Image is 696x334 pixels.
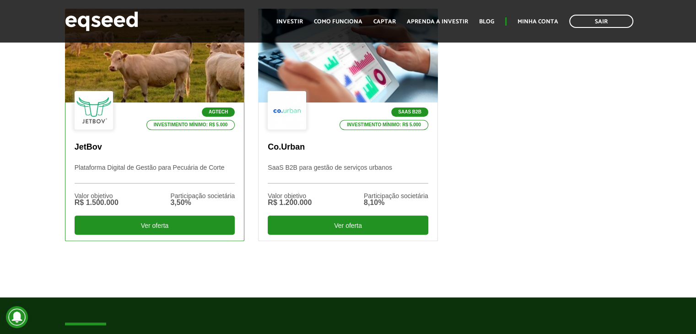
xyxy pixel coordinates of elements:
a: Agtech Investimento mínimo: R$ 5.000 JetBov Plataforma Digital de Gestão para Pecuária de Corte V... [65,9,245,241]
a: Blog [479,19,494,25]
a: Captar [373,19,396,25]
div: Participação societária [364,193,428,199]
div: R$ 1.500.000 [75,199,119,206]
p: SaaS B2B [391,108,428,117]
p: Plataforma Digital de Gestão para Pecuária de Corte [75,164,235,183]
div: Ver oferta [75,215,235,235]
div: Valor objetivo [75,193,119,199]
img: EqSeed [65,9,138,33]
p: Investimento mínimo: R$ 5.000 [146,120,235,130]
a: Sair [569,15,633,28]
p: SaaS B2B para gestão de serviços urbanos [268,164,428,183]
a: Minha conta [518,19,558,25]
a: Investir [276,19,303,25]
p: Agtech [202,108,235,117]
a: Aprenda a investir [407,19,468,25]
p: Co.Urban [268,142,428,152]
div: 3,50% [170,199,235,206]
a: Como funciona [314,19,362,25]
div: 8,10% [364,199,428,206]
a: SaaS B2B Investimento mínimo: R$ 5.000 Co.Urban SaaS B2B para gestão de serviços urbanos Valor ob... [258,9,438,241]
div: R$ 1.200.000 [268,199,312,206]
p: JetBov [75,142,235,152]
div: Participação societária [170,193,235,199]
div: Ver oferta [268,215,428,235]
p: Investimento mínimo: R$ 5.000 [340,120,428,130]
div: Valor objetivo [268,193,312,199]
